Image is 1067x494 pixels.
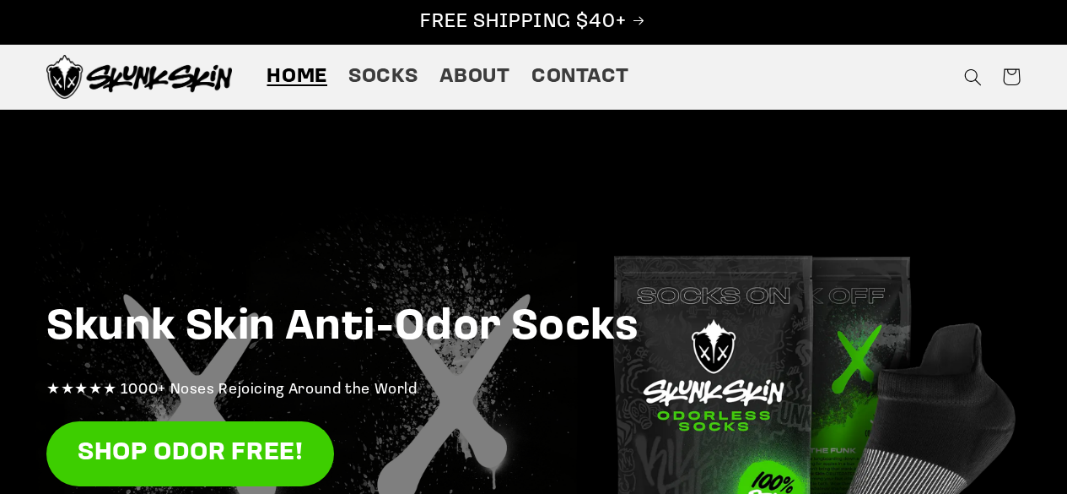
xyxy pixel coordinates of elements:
[256,53,338,100] a: Home
[338,53,428,100] a: Socks
[18,9,1049,35] p: FREE SHIPPING $40+
[46,377,1021,404] p: ★★★★★ 1000+ Noses Rejoicing Around the World
[520,53,639,100] a: Contact
[46,55,232,99] img: Skunk Skin Anti-Odor Socks.
[46,421,334,486] a: SHOP ODOR FREE!
[348,64,418,90] span: Socks
[531,64,628,90] span: Contact
[428,53,520,100] a: About
[439,64,510,90] span: About
[267,64,327,90] span: Home
[953,57,992,96] summary: Search
[46,307,639,350] strong: Skunk Skin Anti-Odor Socks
